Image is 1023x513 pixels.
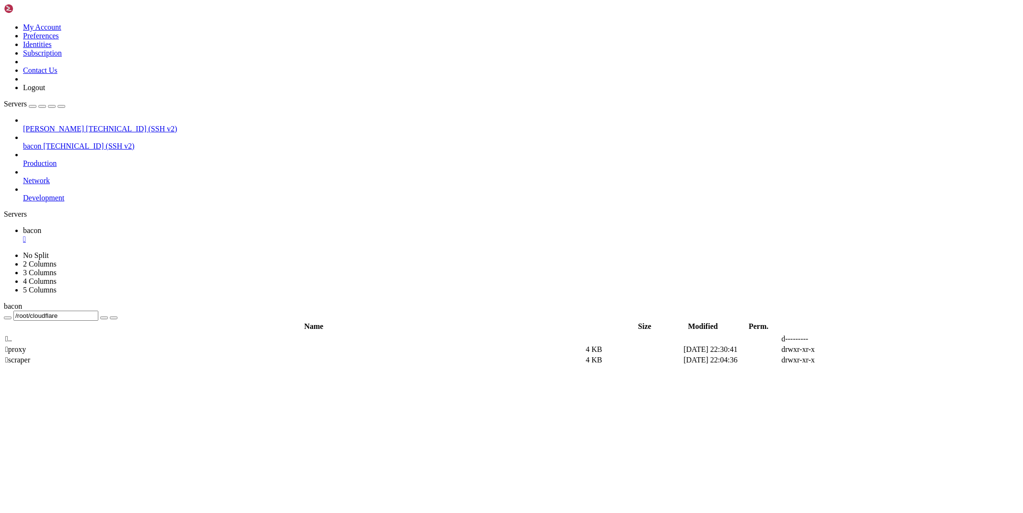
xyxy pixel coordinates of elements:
td: d--------- [781,334,878,344]
span: [TECHNICAL_ID] (SSH v2) [43,142,134,150]
span: Servers [4,100,27,108]
a: Production [23,159,1019,168]
a: Subscription [23,49,62,57]
th: Name: activate to sort column descending [5,322,623,331]
a: Development [23,194,1019,202]
span: bacon [23,142,41,150]
a: bacon [TECHNICAL_ID] (SSH v2) [23,142,1019,151]
a: Identities [23,40,52,48]
a: Preferences [23,32,59,40]
a: No Split [23,251,49,259]
span: .. [5,335,12,343]
a: My Account [23,23,61,31]
span: Network [23,176,50,185]
span: Production [23,159,57,167]
a: Servers [4,100,65,108]
span: [TECHNICAL_ID] (SSH v2) [86,125,177,133]
a: bacon [23,226,1019,244]
span:  [5,335,8,343]
li: Development [23,185,1019,202]
li: Production [23,151,1019,168]
td: 4 KB [585,345,682,354]
a: Logout [23,83,45,92]
div: Servers [4,210,1019,219]
a: 5 Columns [23,286,57,294]
li: Network [23,168,1019,185]
td: 4 KB [585,355,682,365]
li: bacon [TECHNICAL_ID] (SSH v2) [23,133,1019,151]
a: Network [23,176,1019,185]
th: Size: activate to sort column ascending [624,322,666,331]
li: [PERSON_NAME] [TECHNICAL_ID] (SSH v2) [23,116,1019,133]
th: Modified: activate to sort column ascending [667,322,739,331]
a:  [23,235,1019,244]
td: drwxr-xr-x [781,355,878,365]
a: 4 Columns [23,277,57,285]
th: Perm.: activate to sort column ascending [740,322,777,331]
span:  [5,356,8,364]
span:  [5,345,8,353]
span: [PERSON_NAME] [23,125,84,133]
span: Development [23,194,64,202]
span: scraper [5,356,30,364]
span: bacon [23,226,41,234]
a: [PERSON_NAME] [TECHNICAL_ID] (SSH v2) [23,125,1019,133]
img: Shellngn [4,4,59,13]
input: Current Folder [13,311,98,321]
td: [DATE] 22:04:36 [683,355,780,365]
span: proxy [5,345,26,353]
span: bacon [4,302,22,310]
td: drwxr-xr-x [781,345,878,354]
td: [DATE] 22:30:41 [683,345,780,354]
a: 2 Columns [23,260,57,268]
a: 3 Columns [23,268,57,277]
a: Contact Us [23,66,58,74]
